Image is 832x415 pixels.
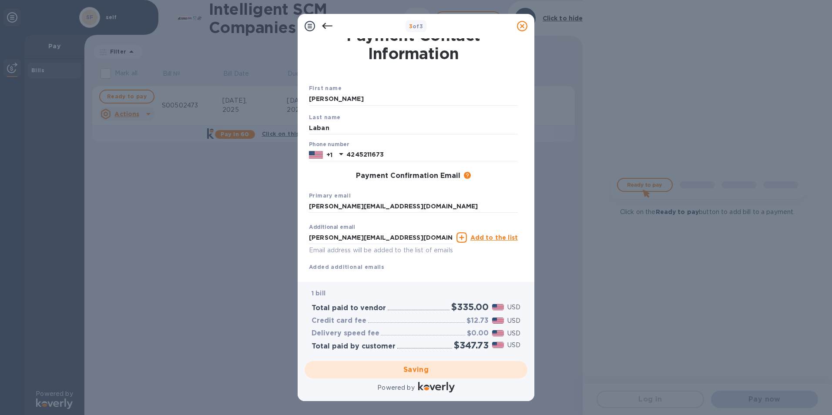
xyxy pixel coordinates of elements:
[454,340,489,351] h2: $347.73
[309,121,518,134] input: Enter your last name
[466,317,489,325] h3: $12.73
[346,148,518,161] input: Enter your phone number
[451,301,489,312] h2: $335.00
[418,382,455,392] img: Logo
[377,383,414,392] p: Powered by
[309,192,351,199] b: Primary email
[507,341,520,350] p: USD
[309,142,349,147] label: Phone number
[507,303,520,312] p: USD
[312,329,379,338] h3: Delivery speed fee
[492,342,504,348] img: USD
[309,93,518,106] input: Enter your first name
[492,330,504,336] img: USD
[309,225,355,230] label: Additional email
[507,329,520,338] p: USD
[470,234,518,241] u: Add to the list
[492,304,504,310] img: USD
[492,318,504,324] img: USD
[356,172,460,180] h3: Payment Confirmation Email
[309,231,453,244] input: Enter additional email
[309,150,323,160] img: US
[312,304,386,312] h3: Total paid to vendor
[312,290,325,297] b: 1 bill
[309,114,341,120] b: Last name
[507,316,520,325] p: USD
[409,23,423,30] b: of 3
[409,23,413,30] span: 3
[312,317,366,325] h3: Credit card fee
[326,151,332,159] p: +1
[309,85,342,91] b: First name
[309,264,384,270] b: Added additional emails
[309,26,518,63] h1: Payment Contact Information
[467,329,489,338] h3: $0.00
[309,200,518,213] input: Enter your primary name
[309,245,453,255] p: Email address will be added to the list of emails
[312,342,396,351] h3: Total paid by customer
